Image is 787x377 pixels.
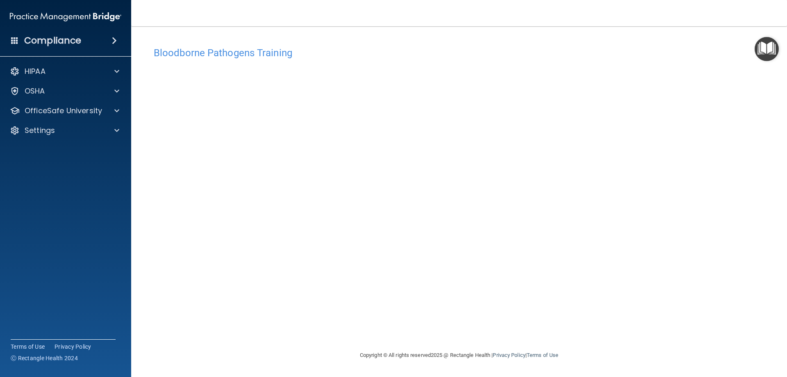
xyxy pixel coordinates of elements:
a: Settings [10,126,119,135]
a: Terms of Use [11,343,45,351]
a: Privacy Policy [493,352,525,358]
p: Settings [25,126,55,135]
button: Open Resource Center [755,37,779,61]
p: OfficeSafe University [25,106,102,116]
a: Privacy Policy [55,343,91,351]
h4: Bloodborne Pathogens Training [154,48,764,58]
a: OSHA [10,86,119,96]
a: OfficeSafe University [10,106,119,116]
a: Terms of Use [527,352,558,358]
span: Ⓒ Rectangle Health 2024 [11,354,78,362]
iframe: bbp [154,63,764,315]
img: PMB logo [10,9,121,25]
a: HIPAA [10,66,119,76]
p: HIPAA [25,66,45,76]
p: OSHA [25,86,45,96]
h4: Compliance [24,35,81,46]
div: Copyright © All rights reserved 2025 @ Rectangle Health | | [309,342,609,368]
